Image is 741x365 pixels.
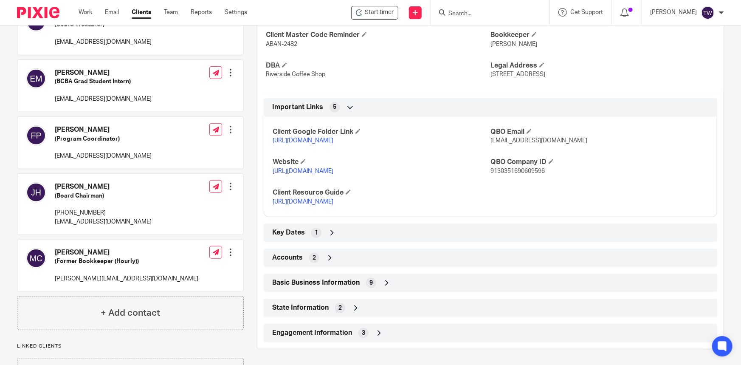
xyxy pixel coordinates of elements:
[448,10,524,18] input: Search
[273,188,490,197] h4: Client Resource Guide
[55,125,152,134] h4: [PERSON_NAME]
[333,103,336,111] span: 5
[55,95,152,103] p: [EMAIL_ADDRESS][DOMAIN_NAME]
[490,71,545,77] span: [STREET_ADDRESS]
[225,8,247,17] a: Settings
[490,158,708,167] h4: QBO Company ID
[650,8,697,17] p: [PERSON_NAME]
[55,152,152,160] p: [EMAIL_ADDRESS][DOMAIN_NAME]
[55,68,152,77] h4: [PERSON_NAME]
[266,61,490,70] h4: DBA
[55,209,152,217] p: [PHONE_NUMBER]
[273,138,333,144] a: [URL][DOMAIN_NAME]
[55,77,152,86] h5: (BCBA Grad Student Intern)
[266,41,297,47] span: ABAN-2482
[272,228,305,237] span: Key Dates
[55,257,198,266] h5: (Former Bookkeeper (Hourly))
[273,158,490,167] h4: Website
[55,38,152,46] p: [EMAIL_ADDRESS][DOMAIN_NAME]
[272,303,329,312] span: State Information
[362,329,365,337] span: 3
[490,61,715,70] h4: Legal Address
[105,8,119,17] a: Email
[490,168,545,174] span: 9130351690609596
[273,199,333,205] a: [URL][DOMAIN_NAME]
[26,248,46,269] img: svg%3E
[164,8,178,17] a: Team
[338,304,342,312] span: 2
[369,279,373,287] span: 9
[55,218,152,226] p: [EMAIL_ADDRESS][DOMAIN_NAME]
[272,278,360,287] span: Basic Business Information
[365,8,394,17] span: Start timer
[101,306,160,320] h4: + Add contact
[26,182,46,203] img: svg%3E
[17,343,244,350] p: Linked clients
[315,229,318,237] span: 1
[132,8,151,17] a: Clients
[26,68,46,89] img: svg%3E
[55,248,198,257] h4: [PERSON_NAME]
[570,9,603,15] span: Get Support
[273,168,333,174] a: [URL][DOMAIN_NAME]
[272,253,303,262] span: Accounts
[490,138,587,144] span: [EMAIL_ADDRESS][DOMAIN_NAME]
[272,328,352,337] span: Engagement Information
[351,6,398,20] div: ABA Next Steps - Riverside Coffee Shop
[191,8,212,17] a: Reports
[490,127,708,136] h4: QBO Email
[272,103,323,112] span: Important Links
[55,274,198,283] p: [PERSON_NAME][EMAIL_ADDRESS][DOMAIN_NAME]
[490,31,715,40] h4: Bookkeeper
[701,6,715,20] img: svg%3E
[266,71,325,77] span: Riverside Coffee Shop
[266,31,490,40] h4: Client Master Code Reminder
[273,127,490,136] h4: Client Google Folder Link
[490,41,537,47] span: [PERSON_NAME]
[55,135,152,143] h5: (Program Coordinator)
[79,8,92,17] a: Work
[313,254,316,262] span: 2
[55,192,152,200] h5: (Board Chairman)
[26,125,46,146] img: svg%3E
[17,7,59,18] img: Pixie
[55,182,152,191] h4: [PERSON_NAME]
